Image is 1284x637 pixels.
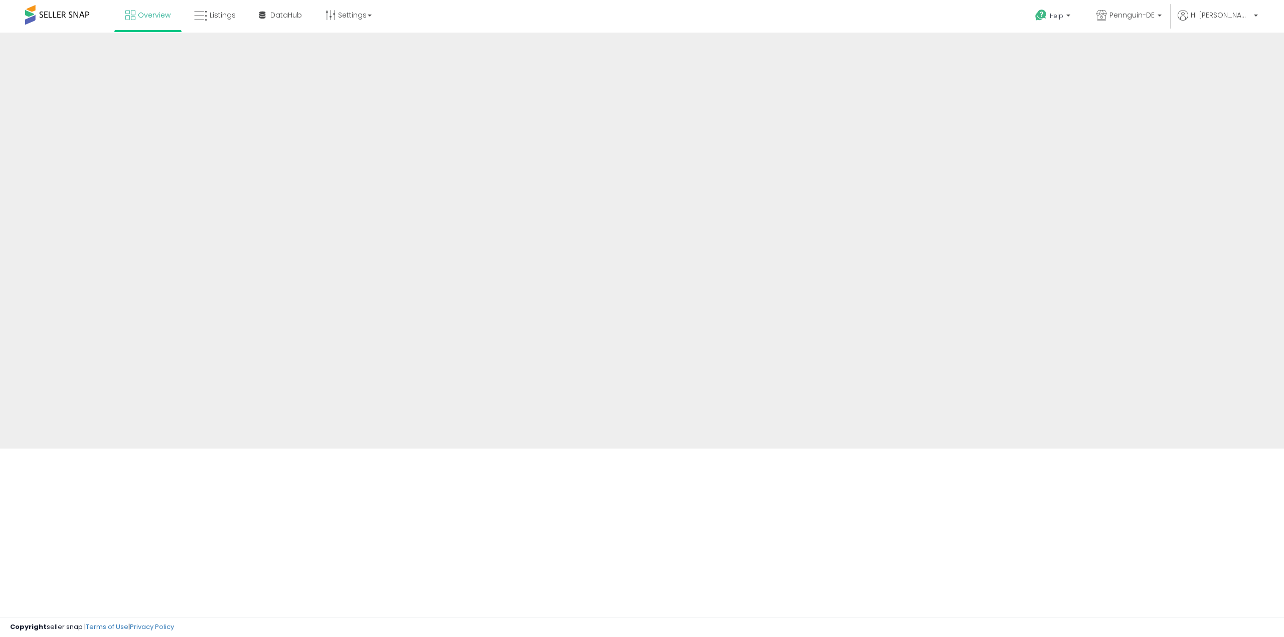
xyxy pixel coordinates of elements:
a: Hi [PERSON_NAME] [1178,10,1258,33]
span: Hi [PERSON_NAME] [1191,10,1251,20]
span: Overview [138,10,171,20]
span: Help [1050,12,1063,20]
a: Help [1027,2,1080,33]
span: DataHub [270,10,302,20]
span: Listings [210,10,236,20]
span: Pennguin-DE [1109,10,1155,20]
i: Get Help [1035,9,1047,22]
